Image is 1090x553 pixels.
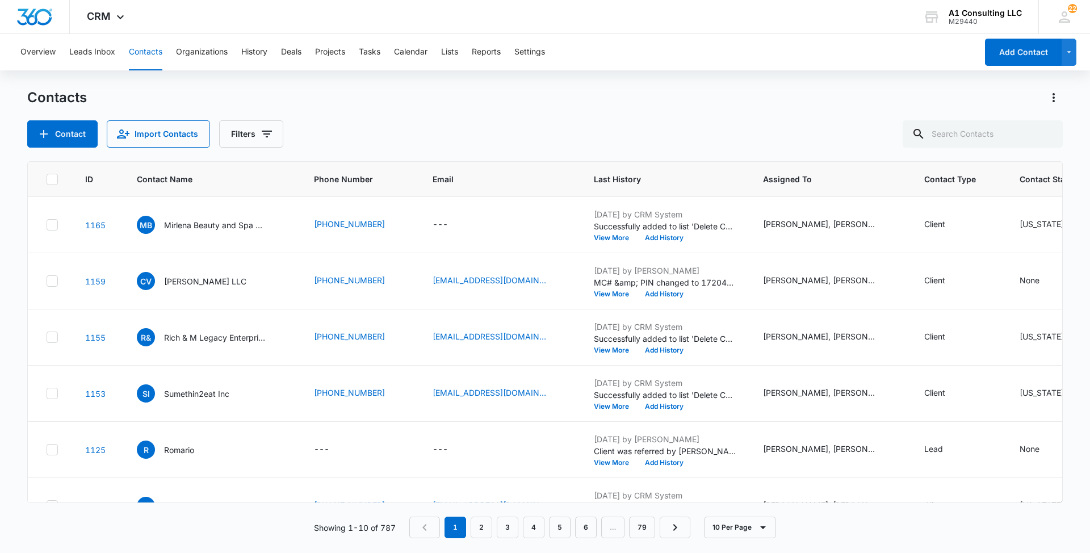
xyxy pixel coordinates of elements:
div: Email - - Select to Edit Field [433,443,468,456]
a: Navigate to contact details page for Mirlena Beauty and Spa LLC [85,220,106,230]
span: Contact Name [137,173,270,185]
div: --- [314,443,329,456]
a: [EMAIL_ADDRESS][DOMAIN_NAME] [433,499,546,511]
a: [PHONE_NUMBER] [314,218,385,230]
button: Add History [637,403,691,410]
a: [PHONE_NUMBER] [314,499,385,511]
p: [PERSON_NAME] LLC [164,275,246,287]
div: Assigned To - Arisa Sawyer, Israel Moreno, Jeannette Uribe, Laura Henry, Michelle Jackson, Quarte... [763,499,897,513]
p: Mirlena Beauty and Spa LLC [164,219,266,231]
a: [PHONE_NUMBER] [314,387,385,399]
div: Assigned To - Arisa Sawyer, Israel Moreno, Jeannette Uribe, Laura Henry, Michelle Jackson, Quarte... [763,218,897,232]
a: Navigate to contact details page for Cristian VALENTIN LLC [85,276,106,286]
button: View More [594,347,637,354]
button: Filters [219,120,283,148]
a: Page 6 [575,517,597,538]
span: Phone Number [314,173,405,185]
div: Contact Type - Client - Select to Edit Field [924,274,966,288]
span: Contact Type [924,173,976,185]
span: Email [433,173,550,185]
div: Contact Name - Romario - Select to Edit Field [137,441,215,459]
button: Add History [637,234,691,241]
div: Email - razidkhan1987.rk@gmail.com - Select to Edit Field [433,499,567,513]
button: Projects [315,34,345,70]
button: History [241,34,267,70]
a: Navigate to contact details page for Sumethin2eat Inc [85,389,106,399]
div: Phone Number - (609) 400-2304 - Select to Edit Field [314,330,405,344]
button: Contacts [129,34,162,70]
div: Assigned To - Arisa Sawyer, Israel Moreno, Jeannette Uribe, Laura Henry, Michelle Jackson, Quarte... [763,274,897,288]
div: Contact Name - Rich & M Legacy Enterprises LLC - Select to Edit Field [137,328,287,346]
span: CV [137,272,155,290]
a: [EMAIL_ADDRESS][DOMAIN_NAME] [433,274,546,286]
a: Navigate to contact details page for Romario [85,445,106,455]
button: Import Contacts [107,120,210,148]
a: [EMAIL_ADDRESS][DOMAIN_NAME] [433,330,546,342]
button: Organizations [176,34,228,70]
div: Contact Status - New Jersey - Select to Edit Field [1020,387,1084,400]
div: Contact Type - Client - Select to Edit Field [924,499,966,513]
span: ID [85,173,93,185]
button: Overview [20,34,56,70]
button: Calendar [394,34,427,70]
span: HL [137,497,155,515]
div: Assigned To - Arisa Sawyer, Israel Moreno, Jeannette Uribe, Laura Henry, Michelle Jackson, Quarte... [763,387,897,400]
button: Add Contact [27,120,98,148]
div: None [1020,443,1039,455]
a: Navigate to contact details page for Rich & M Legacy Enterprises LLC [85,333,106,342]
div: Contact Status - New Jersey - Select to Edit Field [1020,218,1084,232]
a: Page 5 [549,517,571,538]
div: [US_STATE] [1020,218,1064,230]
div: --- [433,443,448,456]
div: Phone Number - (551) 404-0327 - Select to Edit Field [314,274,405,288]
div: Phone Number - (929) 231-4429 - Select to Edit Field [314,499,405,513]
div: [US_STATE] [1020,499,1064,511]
span: Assigned To [763,173,881,185]
p: Successfully added to list 'Delete Contact '. [594,501,736,513]
div: None [1020,274,1039,286]
div: [PERSON_NAME], [PERSON_NAME], [PERSON_NAME], [PERSON_NAME], [PERSON_NAME], Quarterly Taxes, [PERS... [763,274,877,286]
p: Showing 1-10 of 787 [314,522,396,534]
div: Client [924,274,945,286]
div: Client [924,330,945,342]
div: Contact Type - Client - Select to Edit Field [924,330,966,344]
a: Page 3 [497,517,518,538]
div: Phone Number - (347) 963-1217 - Select to Edit Field [314,218,405,232]
button: Actions [1045,89,1063,107]
div: [PERSON_NAME], [PERSON_NAME], [PERSON_NAME], [PERSON_NAME], [PERSON_NAME], Quarterly Taxes, [PERS... [763,387,877,399]
p: Sumethin2eat Inc [164,388,229,400]
em: 1 [445,517,466,538]
a: Page 2 [471,517,492,538]
a: Navigate to contact details page for Hi-way Legend Express Corporation [85,501,106,511]
button: Tasks [359,34,380,70]
p: Successfully added to list 'Delete Contact '. [594,333,736,345]
p: [DATE] by CRM System [594,489,736,501]
div: Assigned To - Arisa Sawyer, Israel Moreno, Jeannette Uribe, Laura Henry, Michelle Jackson, Quarte... [763,443,897,456]
p: [DATE] by [PERSON_NAME] [594,433,736,445]
div: account id [949,18,1022,26]
p: [DATE] by CRM System [594,208,736,220]
div: Email - service@familyfreshlogistics.com - Select to Edit Field [433,274,567,288]
a: [PHONE_NUMBER] [314,274,385,286]
div: Email - vanharper1124@gmail.com - Select to Edit Field [433,387,567,400]
button: View More [594,459,637,466]
div: Contact Status - None - Select to Edit Field [1020,274,1060,288]
div: Contact Status - New Jersey - Select to Edit Field [1020,330,1084,344]
div: Client [924,218,945,230]
span: R& [137,328,155,346]
div: Contact Name - Mirlena Beauty and Spa LLC - Select to Edit Field [137,216,287,234]
div: [PERSON_NAME], [PERSON_NAME], [PERSON_NAME], [PERSON_NAME], [PERSON_NAME], Quarterly Taxes, [PERS... [763,330,877,342]
div: Email - richandmlegacy@gmail.com - Select to Edit Field [433,330,567,344]
p: Successfully added to list 'Delete Contact '. [594,389,736,401]
div: Phone Number - (551) 215-1342 - Select to Edit Field [314,387,405,400]
button: View More [594,234,637,241]
a: [PHONE_NUMBER] [314,330,385,342]
button: View More [594,291,637,298]
button: Leads Inbox [69,34,115,70]
p: Successfully added to list 'Delete Contact '. [594,220,736,232]
p: [DATE] by [PERSON_NAME] [594,265,736,276]
p: Romario [164,444,194,456]
button: Add History [637,291,691,298]
span: 22 [1068,4,1077,13]
button: 10 Per Page [704,517,776,538]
